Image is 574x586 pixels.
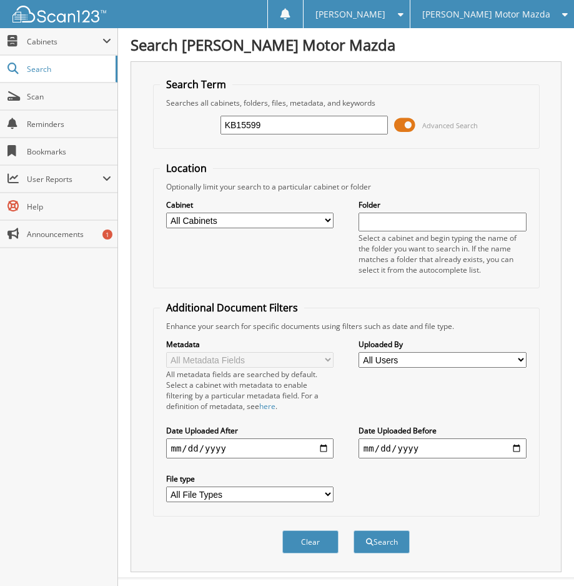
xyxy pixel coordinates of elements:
[315,11,385,18] span: [PERSON_NAME]
[359,339,527,350] label: Uploaded By
[160,321,533,331] div: Enhance your search for specific documents using filters such as date and file type.
[160,78,232,91] legend: Search Term
[359,233,527,275] div: Select a cabinet and begin typing the name of the folder you want to search in. If the name match...
[27,201,111,212] span: Help
[160,161,213,175] legend: Location
[27,64,109,74] span: Search
[359,425,527,436] label: Date Uploaded Before
[27,91,111,102] span: Scan
[166,438,334,458] input: start
[166,339,334,350] label: Metadata
[102,230,112,240] div: 1
[282,530,339,553] button: Clear
[27,174,102,184] span: User Reports
[166,369,334,412] div: All metadata fields are searched by default. Select a cabinet with metadata to enable filtering b...
[512,526,574,586] iframe: Chat Widget
[422,11,550,18] span: [PERSON_NAME] Motor Mazda
[422,121,478,130] span: Advanced Search
[259,401,275,412] a: here
[166,425,334,436] label: Date Uploaded After
[27,146,111,157] span: Bookmarks
[12,6,106,23] img: scan123-logo-white.svg
[359,200,527,210] label: Folder
[359,438,527,458] input: end
[160,181,533,192] div: Optionally limit your search to a particular cabinet or folder
[166,200,334,210] label: Cabinet
[354,530,410,553] button: Search
[166,473,334,484] label: File type
[27,36,102,47] span: Cabinets
[131,34,562,55] h1: Search [PERSON_NAME] Motor Mazda
[27,229,111,240] span: Announcements
[160,301,304,315] legend: Additional Document Filters
[160,98,533,108] div: Searches all cabinets, folders, files, metadata, and keywords
[27,119,111,129] span: Reminders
